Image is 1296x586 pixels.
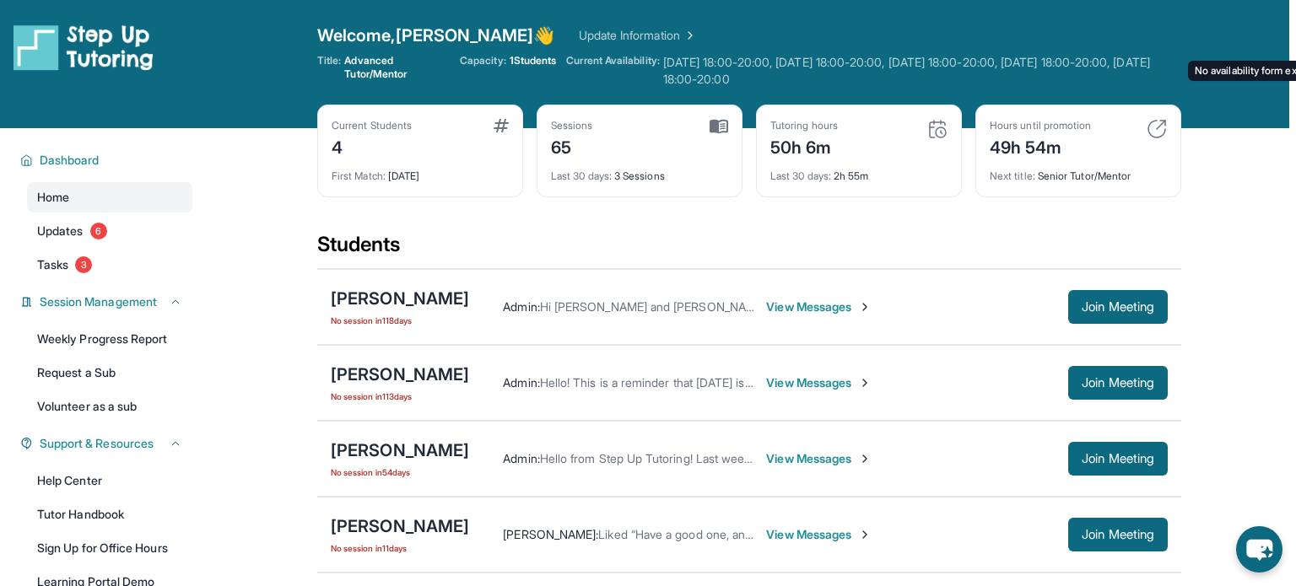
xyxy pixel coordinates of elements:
span: View Messages [766,374,872,391]
div: Sessions [551,119,593,132]
span: View Messages [766,298,872,315]
span: Dashboard [40,152,100,169]
span: No session in 118 days [331,314,469,327]
span: Updates [37,223,84,239]
div: 50h 6m [770,132,838,159]
a: Update Information [579,27,697,44]
span: Support & Resources [40,435,154,452]
div: 4 [332,132,412,159]
div: [PERSON_NAME] [331,514,469,538]
img: Chevron-Right [858,300,872,314]
span: No session in 11 days [331,541,469,555]
div: 3 Sessions [551,159,728,183]
button: chat-button [1236,526,1282,573]
span: Capacity: [460,54,506,67]
div: 49h 54m [990,132,1091,159]
img: card [494,119,509,132]
span: Next title : [990,169,1035,182]
span: View Messages [766,526,872,543]
button: Join Meeting [1068,366,1168,400]
button: Support & Resources [33,435,182,452]
span: View Messages [766,450,872,467]
img: Chevron-Right [858,376,872,390]
a: Home [27,182,192,212]
a: Request a Sub [27,358,192,388]
span: Admin : [503,299,539,314]
span: No session in 54 days [331,465,469,479]
span: Home [37,189,69,206]
span: Welcome, [PERSON_NAME] 👋 [317,24,555,47]
span: Admin : [503,375,539,390]
div: 2h 55m [770,159,948,183]
img: card [1147,119,1167,139]
div: Hours until promotion [990,119,1091,132]
span: Last 30 days : [551,169,612,182]
span: Last 30 days : [770,169,831,182]
img: Chevron Right [680,27,697,44]
button: Session Management [33,293,182,310]
span: Advanced Tutor/Mentor [344,54,450,81]
span: [DATE] 18:00-20:00, [DATE] 18:00-20:00, [DATE] 18:00-20:00, [DATE] 18:00-20:00, [DATE] 18:00-20:00 [663,54,1181,88]
div: 65 [551,132,593,159]
div: [PERSON_NAME] [331,287,469,310]
div: Current Students [332,119,412,132]
img: logo [13,24,154,71]
button: Dashboard [33,152,182,169]
span: No session in 113 days [331,390,469,403]
div: Senior Tutor/Mentor [990,159,1167,183]
span: Join Meeting [1082,378,1154,388]
div: [DATE] [332,159,509,183]
div: [PERSON_NAME] [331,438,469,462]
span: Join Meeting [1082,530,1154,540]
span: 3 [75,256,92,273]
span: Session Management [40,293,157,310]
span: 6 [90,223,107,239]
img: card [927,119,948,139]
img: card [710,119,728,134]
a: Volunteer as a sub [27,391,192,422]
a: Sign Up for Office Hours [27,533,192,563]
span: 1 Students [510,54,557,67]
a: Updates6 [27,216,192,246]
div: Tutoring hours [770,119,838,132]
button: Join Meeting [1068,518,1168,551]
button: Join Meeting [1068,290,1168,324]
img: Chevron-Right [858,452,872,465]
a: Tutor Handbook [27,499,192,530]
span: Join Meeting [1082,302,1154,312]
span: Tasks [37,256,68,273]
span: First Match : [332,169,386,182]
span: Liked “Have a good one, and See you [DATE].” [598,527,845,541]
a: Weekly Progress Report [27,324,192,354]
span: Admin : [503,451,539,465]
div: Students [317,231,1181,268]
span: Current Availability: [566,54,659,88]
span: [PERSON_NAME] : [503,527,598,541]
a: Tasks3 [27,250,192,280]
button: Join Meeting [1068,442,1168,476]
div: [PERSON_NAME] [331,363,469,386]
span: Title: [317,54,341,81]
img: Chevron-Right [858,528,872,541]
span: Join Meeting [1082,454,1154,464]
a: Help Center [27,465,192,496]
